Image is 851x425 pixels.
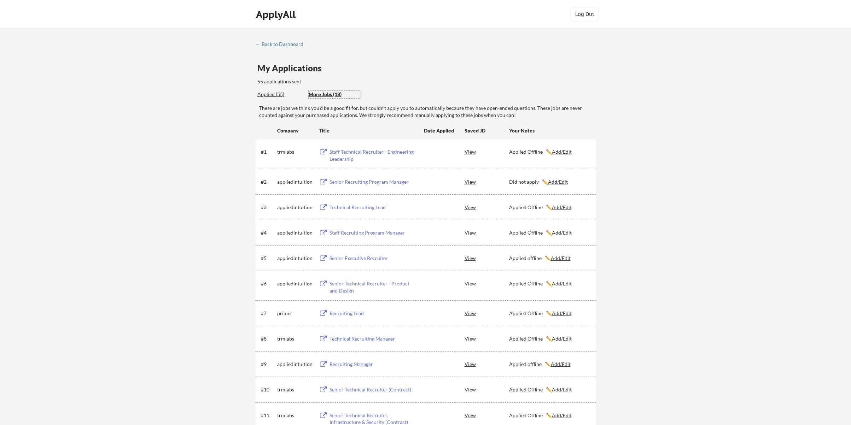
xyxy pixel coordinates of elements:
[509,310,590,317] div: Applied Offline ✏️
[277,148,313,155] div: trmlabs
[277,255,313,262] div: appliedintuition
[330,335,417,342] div: Technical Recruiting Manager
[261,255,275,262] div: #5
[509,127,590,134] div: Your Notes
[256,41,309,48] a: ← Back to Dashboard
[465,175,509,188] div: View
[257,91,303,98] div: These are all the jobs you've been applied to so far.
[509,229,590,236] div: Applied Offline ✏️
[552,386,572,392] u: Add/Edit
[509,148,590,155] div: Applied Offline ✏️
[277,412,313,419] div: trmlabs
[277,335,313,342] div: trmlabs
[261,178,275,185] div: #2
[330,178,417,185] div: Senior Recruiting Program Manager
[509,280,590,287] div: Applied Offline ✏️
[330,310,417,317] div: Recruiting Lead
[509,204,590,211] div: Applied Offline ✏️
[424,127,455,134] div: Date Applied
[552,204,572,210] u: Add/Edit
[277,229,313,236] div: appliedintuition
[465,307,509,319] div: View
[277,127,313,134] div: Company
[551,255,571,261] u: Add/Edit
[261,412,275,419] div: #11
[277,361,313,368] div: appliedintuition
[330,361,417,368] div: Recruiting Manager
[330,148,417,162] div: Staff Technical Recruiter - Engineering Leadership
[552,281,572,287] u: Add/Edit
[330,229,417,236] div: Staff Recruiting Program Manager
[509,255,590,262] div: Applied offline ✏️
[261,335,275,342] div: #8
[277,386,313,393] div: trmlabs
[257,64,327,72] div: My Applications
[465,358,509,370] div: View
[551,361,571,367] u: Add/Edit
[309,91,361,98] div: These are job applications we think you'd be a good fit for, but couldn't apply you to automatica...
[552,336,572,342] u: Add/Edit
[256,42,309,47] div: ← Back to Dashboard
[257,78,394,85] div: 55 applications sent
[552,230,572,236] u: Add/Edit
[277,178,313,185] div: appliedintuition
[277,310,313,317] div: primer
[261,204,275,211] div: #3
[330,255,417,262] div: Senior Executive Recruiter
[309,91,361,98] div: More Jobs (18)
[552,149,572,155] u: Add/Edit
[465,252,509,264] div: View
[465,383,509,396] div: View
[277,204,313,211] div: appliedintuition
[465,145,509,158] div: View
[509,386,590,393] div: Applied Offline ✏️
[319,127,417,134] div: Title
[509,412,590,419] div: Applied Offline ✏️
[259,105,596,118] div: These are jobs we think you'd be a good fit for, but couldn't apply you to automatically because ...
[256,8,298,20] div: ApplyAll
[465,409,509,421] div: View
[509,178,590,185] div: Did not apply ✏️
[261,361,275,368] div: #9
[330,280,417,294] div: Senior Technical Recruiter - Product and Design
[552,412,572,418] u: Add/Edit
[261,229,275,236] div: #4
[261,148,275,155] div: #1
[465,226,509,239] div: View
[509,335,590,342] div: Applied Offline ✏️
[509,361,590,368] div: Applied offline ✏️
[548,179,568,185] u: Add/Edit
[330,204,417,211] div: Technical Recruiting Lead
[261,310,275,317] div: #7
[552,310,572,316] u: Add/Edit
[465,332,509,345] div: View
[277,280,313,287] div: appliedintuition
[261,280,275,287] div: #6
[465,277,509,290] div: View
[257,91,303,98] div: Applied (55)
[261,386,275,393] div: #10
[465,124,509,137] div: Saved JD
[571,7,599,21] button: Log Out
[465,201,509,213] div: View
[330,386,417,393] div: Senior Technical Recruiter (Contract)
